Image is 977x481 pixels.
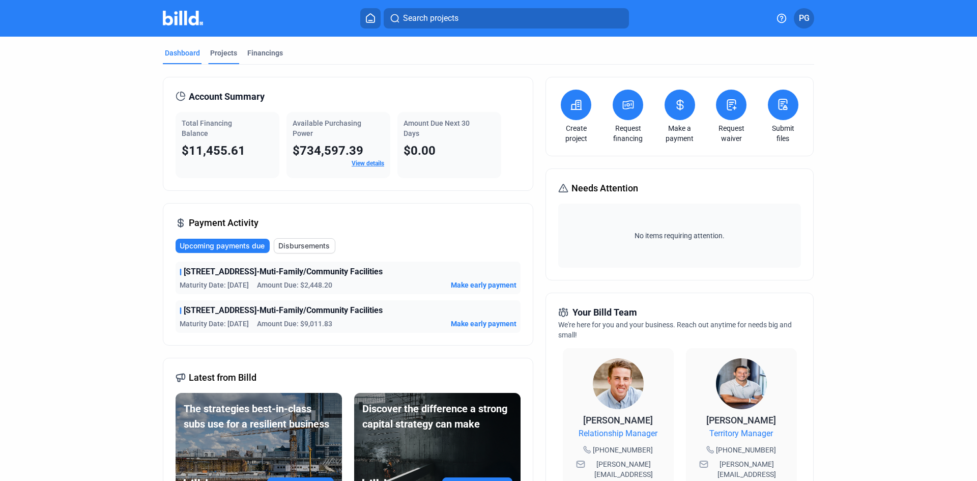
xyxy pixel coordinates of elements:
span: Needs Attention [571,181,638,195]
img: Billd Company Logo [163,11,203,25]
a: Request financing [610,123,646,144]
span: We're here for you and your business. Reach out anytime for needs big and small! [558,321,792,339]
div: Projects [210,48,237,58]
span: [PERSON_NAME] [583,415,653,426]
button: Make early payment [451,319,516,329]
div: The strategies best-in-class subs use for a resilient business [184,401,334,432]
img: Relationship Manager [593,358,644,409]
div: Dashboard [165,48,200,58]
span: Your Billd Team [572,305,637,320]
span: Upcoming payments due [180,241,265,251]
span: Maturity Date: [DATE] [180,280,249,290]
span: $734,597.39 [293,144,363,158]
span: $11,455.61 [182,144,245,158]
span: Available Purchasing Power [293,119,361,137]
button: Upcoming payments due [176,239,270,253]
button: Make early payment [451,280,516,290]
span: Relationship Manager [579,428,657,440]
span: [STREET_ADDRESS]-Muti-Family/Community Facilities [184,304,383,317]
a: Create project [558,123,594,144]
span: Latest from Billd [189,371,256,385]
button: Disbursements [274,238,335,253]
span: Territory Manager [709,428,773,440]
span: $0.00 [404,144,436,158]
div: Discover the difference a strong capital strategy can make [362,401,512,432]
a: Make a payment [662,123,698,144]
span: Amount Due Next 30 Days [404,119,470,137]
span: [STREET_ADDRESS]-Muti-Family/Community Facilities [184,266,383,278]
span: Amount Due: $9,011.83 [257,319,332,329]
a: Request waiver [713,123,749,144]
span: [PHONE_NUMBER] [716,445,776,455]
span: Search projects [403,12,458,24]
span: Account Summary [189,90,265,104]
span: Maturity Date: [DATE] [180,319,249,329]
a: Submit files [765,123,801,144]
a: View details [352,160,384,167]
button: Search projects [384,8,629,29]
span: Total Financing Balance [182,119,232,137]
span: [PHONE_NUMBER] [593,445,653,455]
span: Amount Due: $2,448.20 [257,280,332,290]
span: Payment Activity [189,216,258,230]
button: PG [794,8,814,29]
span: [PERSON_NAME] [706,415,776,426]
img: Territory Manager [716,358,767,409]
span: PG [799,12,810,24]
div: Financings [247,48,283,58]
span: Disbursements [278,241,330,251]
span: No items requiring attention. [562,231,796,241]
